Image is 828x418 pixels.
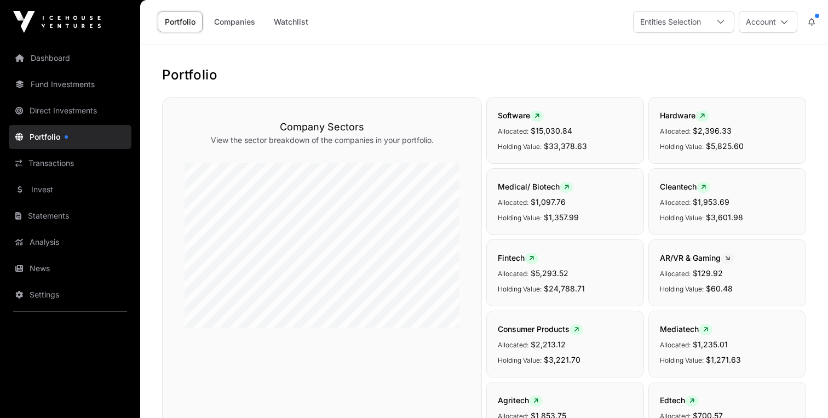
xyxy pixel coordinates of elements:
[9,204,131,228] a: Statements
[162,66,806,84] h1: Portfolio
[185,119,459,135] h3: Company Sectors
[660,253,734,262] span: AR/VR & Gaming
[693,126,732,135] span: $2,396.33
[531,197,566,207] span: $1,097.76
[498,270,528,278] span: Allocated:
[498,111,544,120] span: Software
[660,270,691,278] span: Allocated:
[498,142,542,151] span: Holding Value:
[9,256,131,280] a: News
[498,182,573,191] span: Medical/ Biotech
[498,214,542,222] span: Holding Value:
[660,198,691,207] span: Allocated:
[660,341,691,349] span: Allocated:
[660,396,699,405] span: Edtech
[498,253,538,262] span: Fintech
[9,177,131,202] a: Invest
[9,125,131,149] a: Portfolio
[544,141,587,151] span: $33,378.63
[660,285,704,293] span: Holding Value:
[706,213,743,222] span: $3,601.98
[693,340,728,349] span: $1,235.01
[660,324,712,334] span: Mediatech
[9,99,131,123] a: Direct Investments
[531,268,568,278] span: $5,293.52
[693,197,729,207] span: $1,953.69
[498,396,543,405] span: Agritech
[531,340,566,349] span: $2,213.12
[660,214,704,222] span: Holding Value:
[660,356,704,364] span: Holding Value:
[706,284,733,293] span: $60.48
[544,213,579,222] span: $1,357.99
[739,11,797,33] button: Account
[498,285,542,293] span: Holding Value:
[531,126,572,135] span: $15,030.84
[660,182,710,191] span: Cleantech
[207,12,262,32] a: Companies
[9,72,131,96] a: Fund Investments
[9,46,131,70] a: Dashboard
[706,355,741,364] span: $1,271.63
[9,230,131,254] a: Analysis
[9,283,131,307] a: Settings
[498,324,583,334] span: Consumer Products
[634,12,708,32] div: Entities Selection
[13,11,101,33] img: Icehouse Ventures Logo
[660,111,709,120] span: Hardware
[660,142,704,151] span: Holding Value:
[706,141,744,151] span: $5,825.60
[544,284,585,293] span: $24,788.71
[498,198,528,207] span: Allocated:
[544,355,580,364] span: $3,221.70
[498,127,528,135] span: Allocated:
[498,356,542,364] span: Holding Value:
[158,12,203,32] a: Portfolio
[9,151,131,175] a: Transactions
[185,135,459,146] p: View the sector breakdown of the companies in your portfolio.
[498,341,528,349] span: Allocated:
[693,268,723,278] span: $129.92
[267,12,315,32] a: Watchlist
[660,127,691,135] span: Allocated:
